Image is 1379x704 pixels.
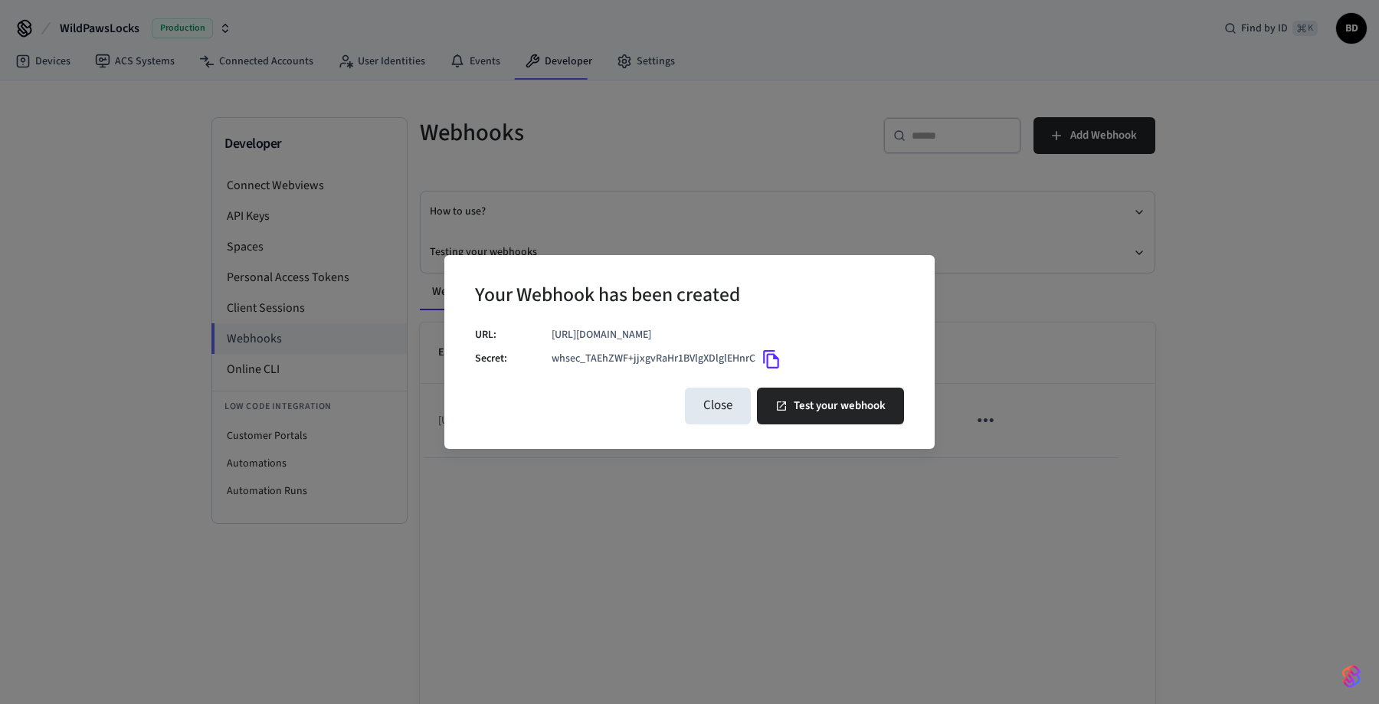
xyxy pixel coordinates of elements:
[757,388,904,424] button: Test your webhook
[475,351,552,367] p: Secret:
[552,327,904,343] p: [URL][DOMAIN_NAME]
[552,351,755,367] p: whsec_TAEhZWF+jjxgvRaHr1BVlgXDlglEHnrC
[755,343,788,375] button: Copy
[475,273,740,320] h2: Your Webhook has been created
[1342,664,1361,689] img: SeamLogoGradient.69752ec5.svg
[475,327,552,343] p: URL:
[685,388,751,424] button: Close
